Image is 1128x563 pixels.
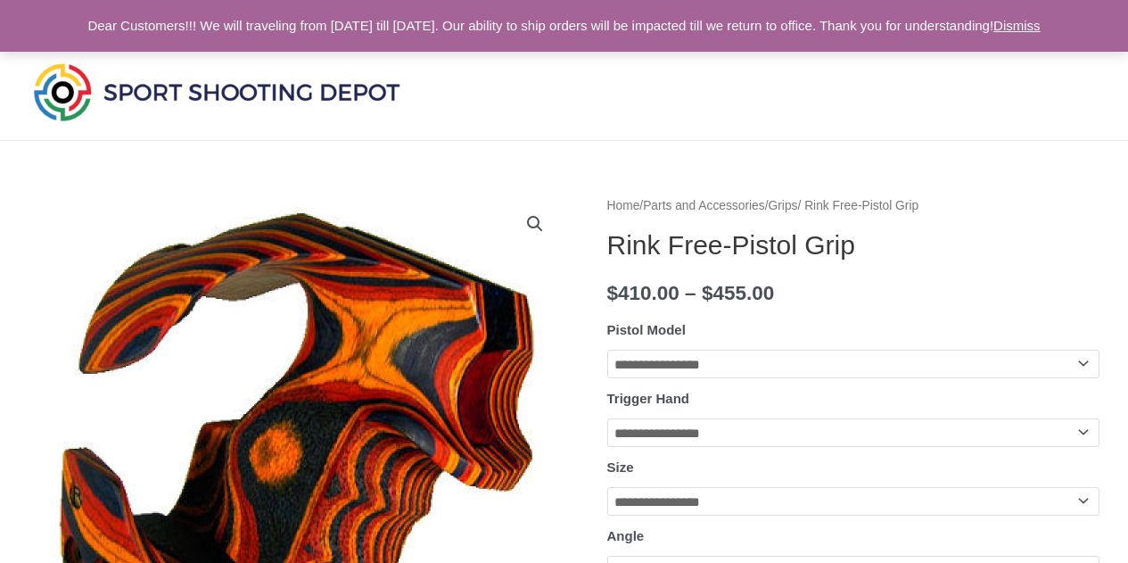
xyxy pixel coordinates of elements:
[607,391,690,406] label: Trigger Hand
[607,322,686,337] label: Pistol Model
[685,282,696,304] span: –
[519,208,551,240] a: View full-screen image gallery
[607,282,679,304] bdi: 410.00
[607,528,645,543] label: Angle
[607,282,619,304] span: $
[702,282,774,304] bdi: 455.00
[29,59,404,125] img: Sport Shooting Depot
[607,199,640,212] a: Home
[993,18,1041,33] a: Dismiss
[702,282,713,304] span: $
[607,460,634,475] label: Size
[607,229,1099,261] h1: Rink Free-Pistol Grip
[769,199,798,212] a: Grips
[607,195,1099,218] nav: Breadcrumb
[643,199,765,212] a: Parts and Accessories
